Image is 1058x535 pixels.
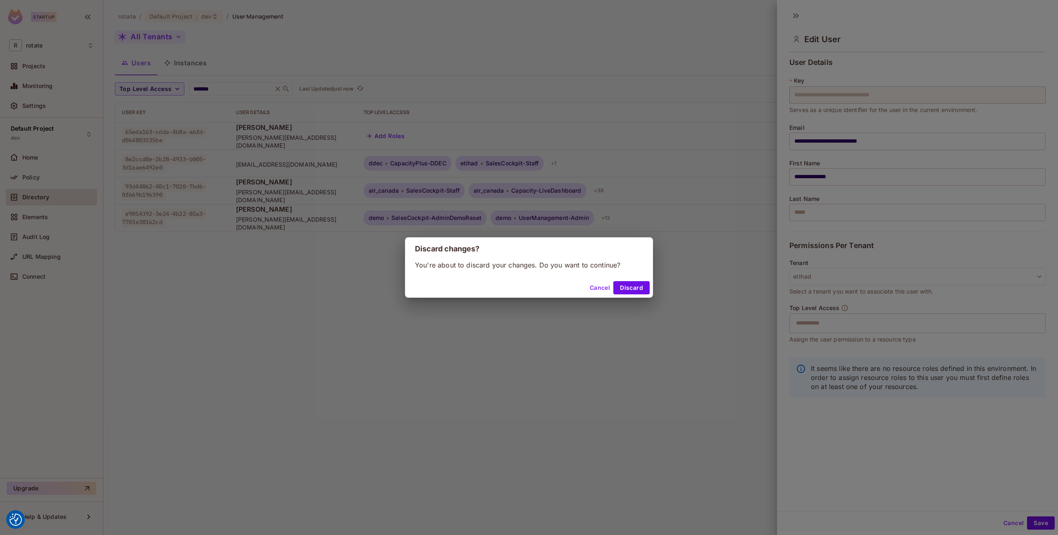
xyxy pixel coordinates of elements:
[10,514,22,526] img: Revisit consent button
[613,281,650,294] button: Discard
[10,514,22,526] button: Consent Preferences
[415,260,643,270] p: You're about to discard your changes. Do you want to continue?
[405,237,653,260] h2: Discard changes?
[586,281,613,294] button: Cancel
